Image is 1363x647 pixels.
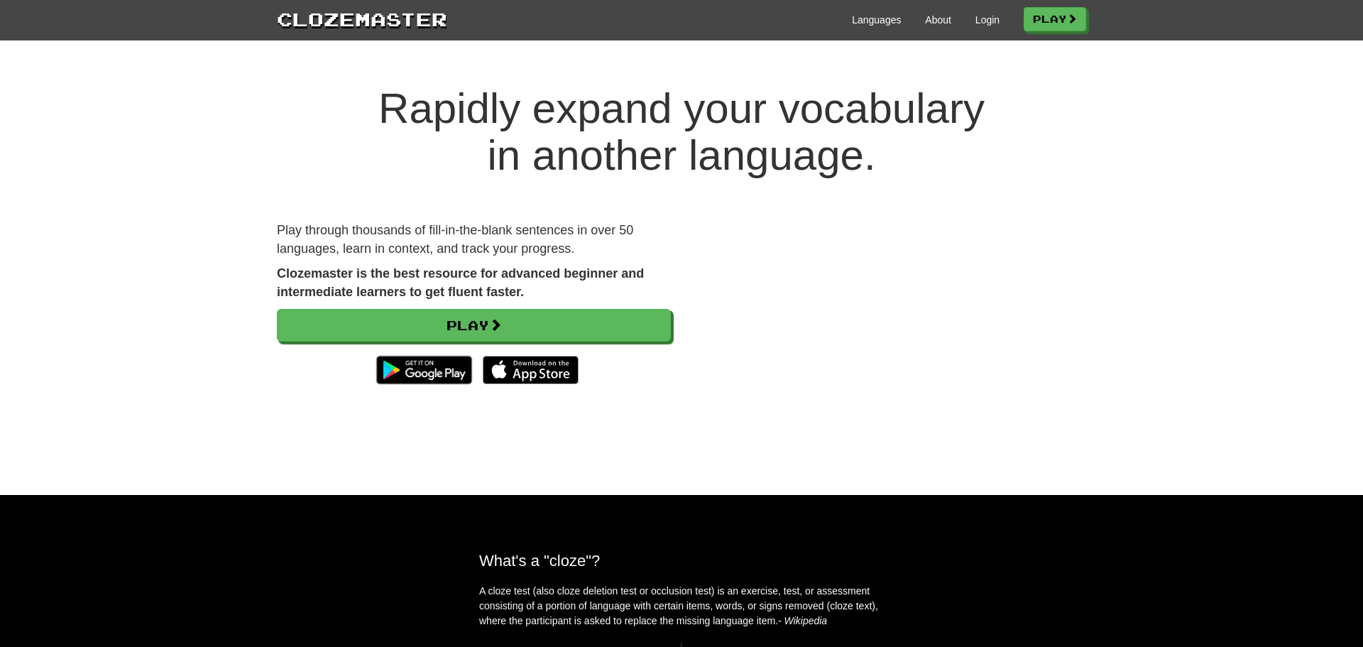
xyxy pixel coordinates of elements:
img: Get it on Google Play [369,349,479,391]
a: Clozemaster [277,6,447,32]
em: - Wikipedia [778,615,827,626]
p: A cloze test (also cloze deletion test or occlusion test) is an exercise, test, or assessment con... [479,584,884,629]
p: Play through thousands of fill-in-the-blank sentences in over 50 languages, learn in context, and... [277,222,671,258]
strong: Clozemaster is the best resource for advanced beginner and intermediate learners to get fluent fa... [277,266,644,299]
img: Download_on_the_App_Store_Badge_US-UK_135x40-25178aeef6eb6b83b96f5f2d004eda3bffbb37122de64afbaef7... [483,356,579,384]
a: Play [277,309,671,342]
a: Languages [852,13,901,27]
a: About [925,13,951,27]
a: Play [1024,7,1086,31]
a: Login [975,13,1000,27]
h2: What's a "cloze"? [479,552,884,570]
